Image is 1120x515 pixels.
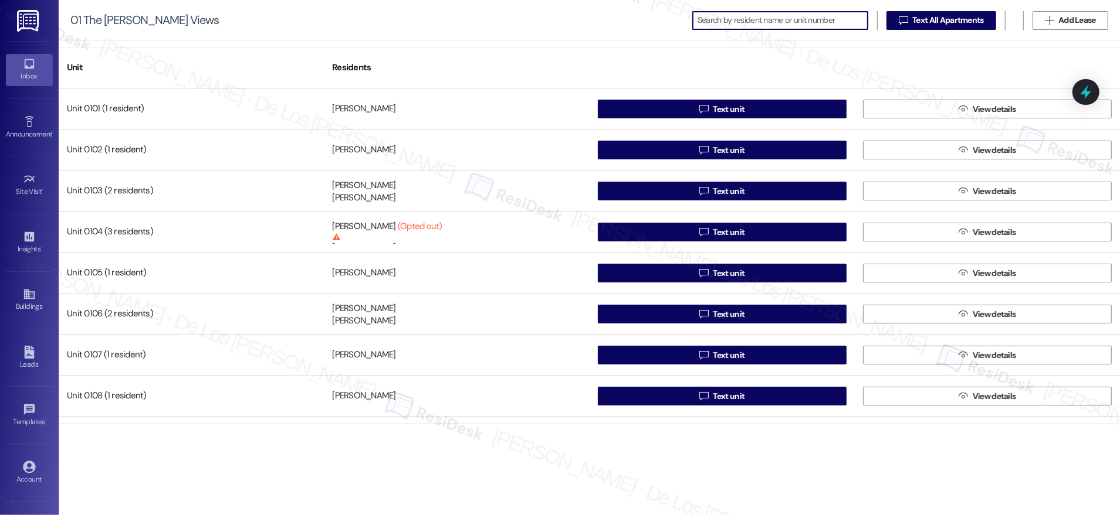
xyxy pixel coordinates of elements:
div: Unit 0103 (2 residents) [59,179,324,203]
i:  [1045,16,1054,25]
div: Unit 0102 (1 resident) [59,138,324,162]
span: • [40,243,42,251]
div: Unit 0108 (1 resident) [59,384,324,408]
div: [PERSON_NAME] [332,267,395,279]
a: Buildings [6,284,53,316]
div: [PERSON_NAME] [332,179,395,192]
i:  [699,104,708,114]
div: 01 The [PERSON_NAME] Views [70,14,219,26]
button: View details [863,264,1112,282]
span: View details [973,185,1016,197]
div: Unit 0101 (1 resident) [59,97,324,121]
i:  [959,391,967,401]
input: Search by resident name or unit number [698,12,868,29]
i:  [699,350,708,360]
span: • [52,128,54,137]
a: Leads [6,342,53,374]
div: Unit 0107 (1 resident) [59,343,324,367]
button: Text unit [598,387,847,405]
div: [PERSON_NAME] [332,192,395,204]
button: View details [863,305,1112,323]
span: Text unit [713,144,745,156]
button: Text unit [598,305,847,323]
button: View details [863,141,1112,159]
i:  [959,104,967,114]
div: [PERSON_NAME] [332,242,395,254]
i:  [699,268,708,278]
span: Text unit [713,103,745,115]
span: Text All Apartments [912,14,984,26]
i:  [959,268,967,278]
div: Unit 0104 (3 residents) [59,220,324,244]
span: View details [973,267,1016,279]
div: [PERSON_NAME] [332,390,395,403]
a: Templates • [6,400,53,431]
button: Text unit [598,223,847,241]
button: Text unit [598,182,847,200]
i:  [699,186,708,196]
button: View details [863,346,1112,364]
button: View details [863,387,1112,405]
span: Text unit [713,226,745,238]
a: Insights • [6,227,53,258]
button: View details [863,100,1112,118]
button: Text unit [598,141,847,159]
img: ResiDesk Logo [17,10,41,32]
span: View details [973,349,1016,361]
i:  [959,309,967,319]
button: Text unit [598,346,847,364]
span: Text unit [713,349,745,361]
span: Text unit [713,308,745,320]
span: Text unit [713,185,745,197]
div: Residents [324,53,589,82]
a: Site Visit • [6,169,53,201]
div: [PERSON_NAME] [332,302,395,315]
div: [PERSON_NAME] [332,220,442,241]
i:  [699,227,708,237]
a: Account [6,457,53,489]
button: Text unit [598,100,847,118]
button: View details [863,182,1112,200]
i:  [899,16,908,25]
i:  [699,391,708,401]
i:  [959,350,967,360]
i:  [959,145,967,155]
button: View details [863,223,1112,241]
div: Unit [59,53,324,82]
i:  [959,227,967,237]
i:  [959,186,967,196]
i:  [699,309,708,319]
i:  [699,145,708,155]
div: [PERSON_NAME] [332,315,395,328]
button: Text All Apartments [886,11,996,30]
div: Unit 0105 (1 resident) [59,261,324,285]
span: View details [973,308,1016,320]
span: View details [973,226,1016,238]
span: Add Lease [1058,14,1096,26]
span: • [42,186,44,194]
div: Unit 0106 (2 residents) [59,302,324,326]
div: [PERSON_NAME] [332,349,395,361]
span: Text unit [713,267,745,279]
button: Text unit [598,264,847,282]
span: • [45,416,47,424]
button: Add Lease [1033,11,1108,30]
div: [PERSON_NAME] [332,103,395,115]
span: View details [973,103,1016,115]
span: View details [973,390,1016,403]
div: [PERSON_NAME] [332,144,395,156]
a: Inbox [6,54,53,86]
span: View details [973,144,1016,156]
span: Text unit [713,390,745,403]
